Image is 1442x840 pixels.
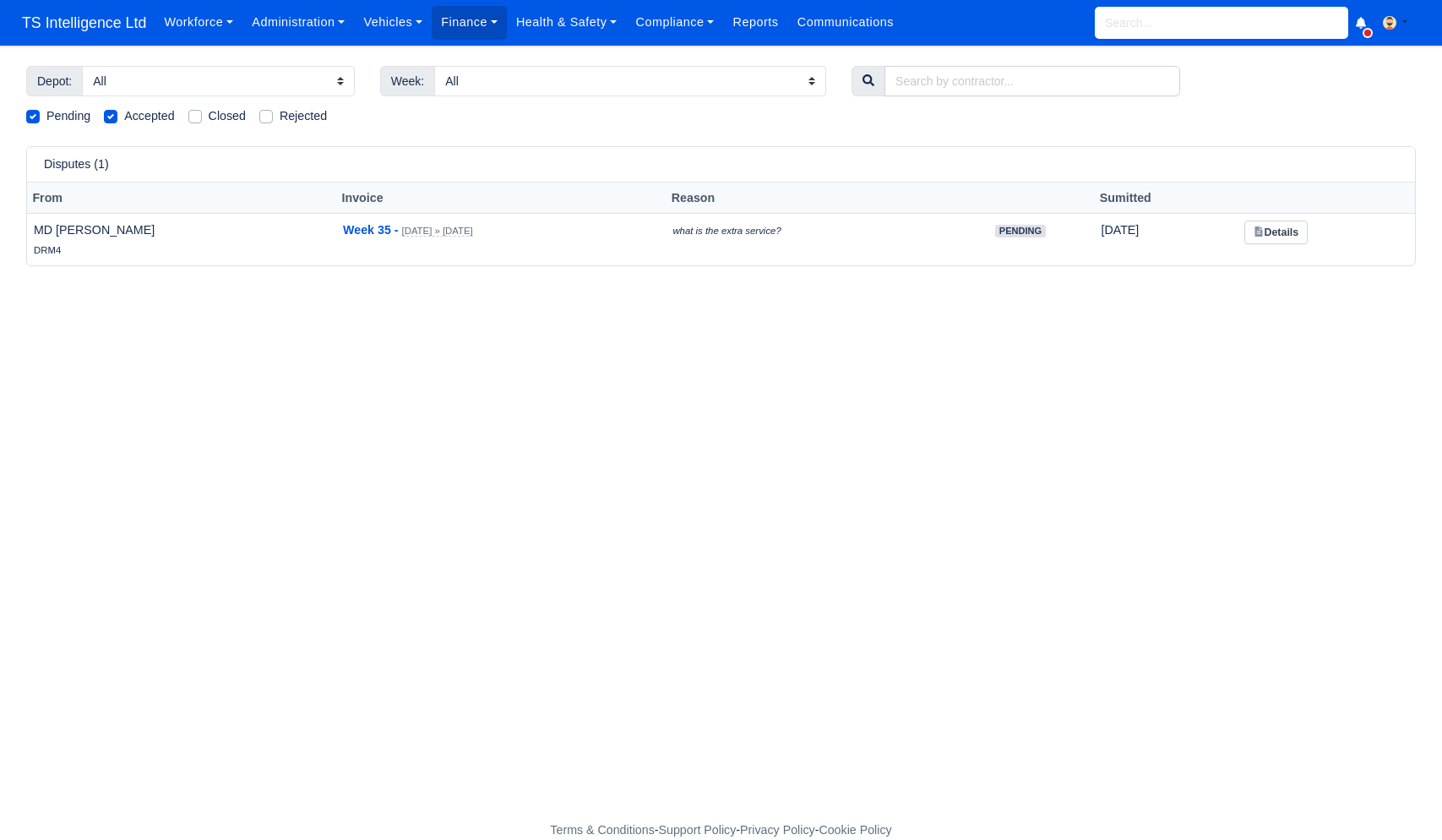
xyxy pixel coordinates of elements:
td: MD [PERSON_NAME] [27,213,336,265]
a: Week 35 - [DATE] » [DATE] [343,223,473,237]
span: 2 days ago [1101,223,1139,237]
th: From [27,183,336,214]
th: Reason [666,183,946,214]
th: Sumitted [1094,183,1237,214]
a: Communications [788,6,904,39]
label: Closed [209,106,246,126]
a: Support Policy [659,823,737,837]
a: Finance [432,6,507,39]
a: Workforce [155,6,242,39]
a: Privacy Policy [740,823,815,837]
a: Administration [242,6,354,39]
a: Cookie Policy [819,823,891,837]
h6: Disputes (1) [44,157,109,172]
a: Compliance [626,6,723,39]
small: [DATE] » [DATE] [402,226,473,237]
a: Reports [723,6,787,39]
a: Vehicles [354,6,432,39]
input: Search by contractor... [884,66,1180,96]
label: Accepted [124,106,174,126]
span: pending [995,225,1046,237]
th: Invoice [336,183,666,214]
a: TS Intelligence Ltd [14,7,155,40]
span: Week: [380,66,435,96]
span: TS Intelligence Ltd [14,6,155,40]
small: DRM4 [34,245,61,255]
strong: Week 35 - [343,223,398,237]
span: Depot: [26,66,83,96]
label: Pending [46,106,90,126]
a: Details [1244,221,1308,245]
a: Terms & Conditions [550,823,654,837]
div: - - - [240,821,1203,840]
label: Rejected [280,106,327,126]
input: Search... [1095,7,1348,39]
a: Health & Safety [507,6,627,39]
i: what is the extra service? [672,226,781,236]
